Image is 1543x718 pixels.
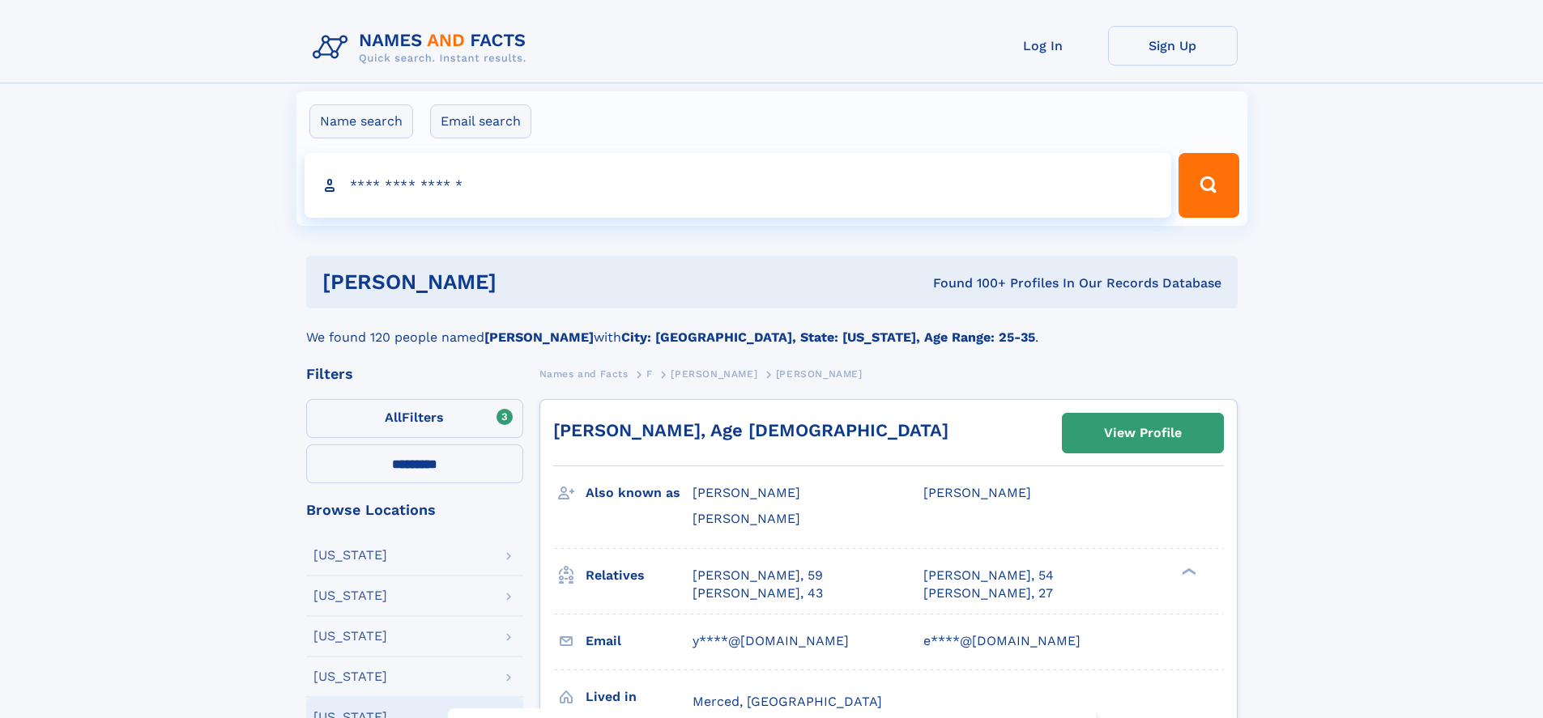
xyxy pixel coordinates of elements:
[430,104,531,138] label: Email search
[1063,414,1223,452] a: View Profile
[385,410,402,425] span: All
[305,153,1172,218] input: search input
[646,368,653,380] span: F
[693,485,800,500] span: [PERSON_NAME]
[646,363,653,384] a: F
[313,549,387,562] div: [US_STATE]
[714,274,1221,292] div: Found 100+ Profiles In Our Records Database
[553,420,948,440] a: [PERSON_NAME], Age [DEMOGRAPHIC_DATA]
[621,329,1035,345] b: City: [GEOGRAPHIC_DATA], State: [US_STATE], Age Range: 25-35
[539,363,629,384] a: Names and Facts
[1178,566,1197,576] div: ❯
[313,670,387,683] div: [US_STATE]
[306,308,1238,347] div: We found 120 people named with .
[923,485,1031,500] span: [PERSON_NAME]
[671,363,757,384] a: [PERSON_NAME]
[306,26,539,70] img: Logo Names and Facts
[586,562,693,589] h3: Relatives
[322,272,715,292] h1: [PERSON_NAME]
[586,479,693,507] h3: Also known as
[586,627,693,655] h3: Email
[776,368,863,380] span: [PERSON_NAME]
[306,399,523,438] label: Filters
[306,503,523,517] div: Browse Locations
[586,683,693,711] h3: Lived in
[693,511,800,526] span: [PERSON_NAME]
[306,367,523,381] div: Filters
[693,567,823,584] a: [PERSON_NAME], 59
[693,584,823,602] a: [PERSON_NAME], 43
[923,584,1053,602] a: [PERSON_NAME], 27
[1179,153,1238,218] button: Search Button
[309,104,413,138] label: Name search
[978,26,1108,66] a: Log In
[484,329,594,345] b: [PERSON_NAME]
[671,368,757,380] span: [PERSON_NAME]
[693,694,882,709] span: Merced, [GEOGRAPHIC_DATA]
[923,567,1054,584] a: [PERSON_NAME], 54
[1104,414,1182,452] div: View Profile
[313,589,387,602] div: [US_STATE]
[313,630,387,643] div: [US_STATE]
[1108,26,1238,66] a: Sign Up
